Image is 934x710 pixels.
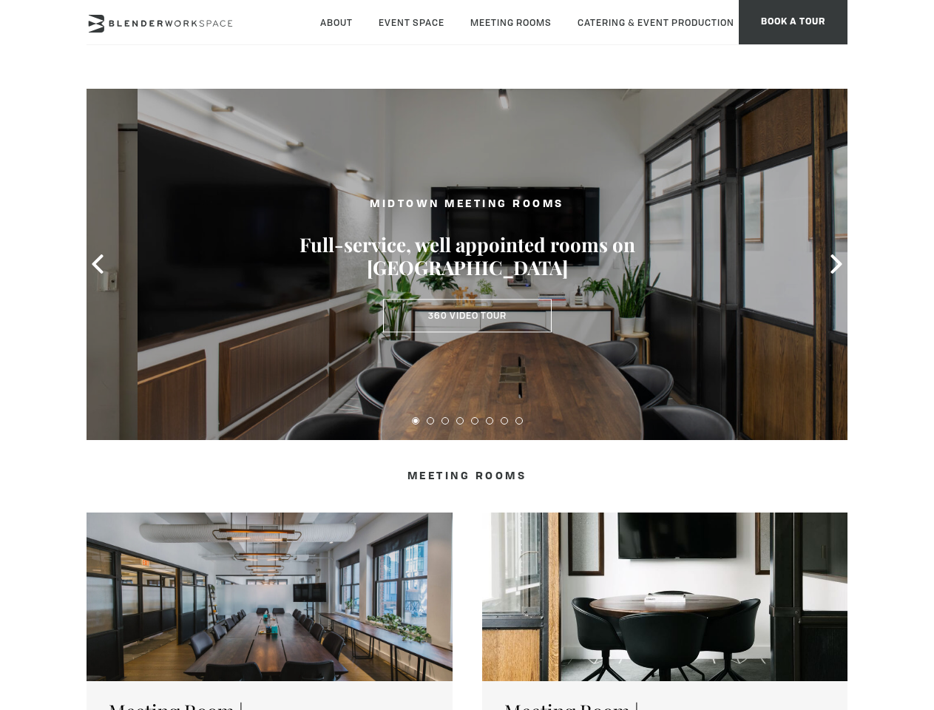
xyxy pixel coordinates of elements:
a: 360 Video Tour [383,299,552,333]
iframe: Chat Widget [668,521,934,710]
h4: Meeting Rooms [160,470,774,483]
h3: Full-service, well appointed rooms on [GEOGRAPHIC_DATA] [297,234,637,280]
h2: MIDTOWN MEETING ROOMS [297,196,637,214]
